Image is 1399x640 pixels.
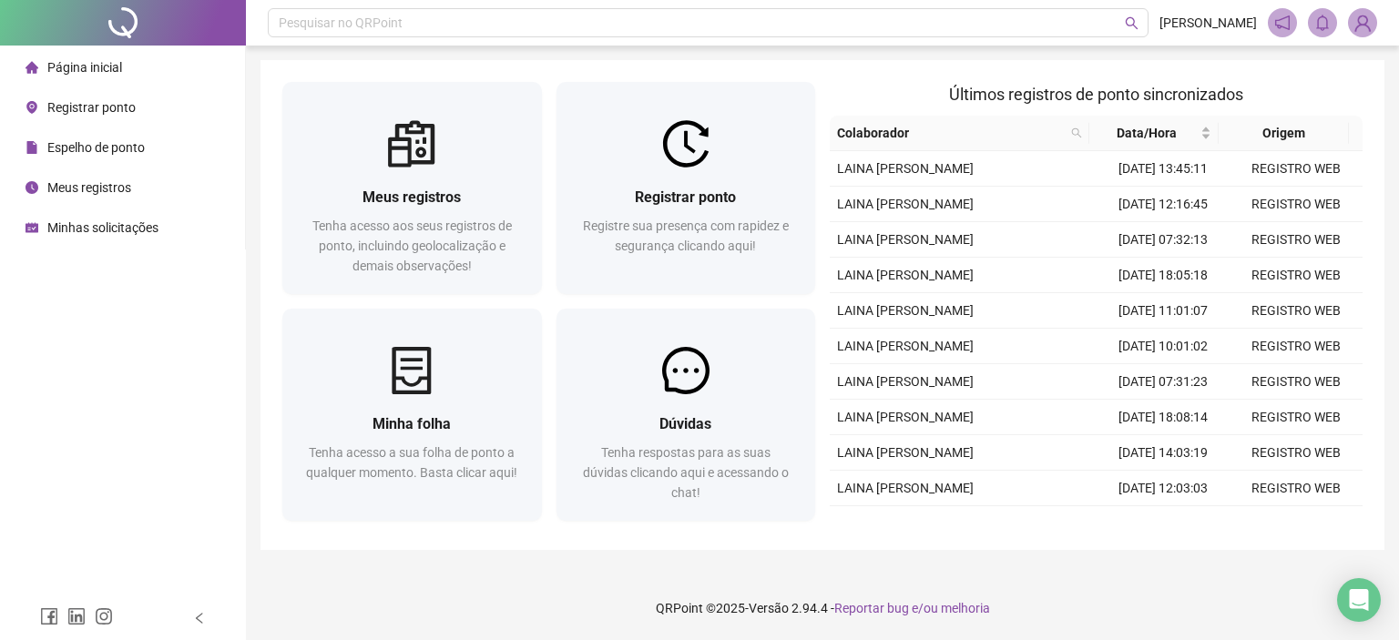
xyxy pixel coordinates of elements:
span: Dúvidas [659,415,711,432]
span: search [1071,127,1082,138]
span: left [193,612,206,625]
td: [DATE] 12:16:45 [1097,187,1230,222]
span: Espelho de ponto [47,140,145,155]
td: [DATE] 18:08:14 [1097,400,1230,435]
span: Tenha respostas para as suas dúvidas clicando aqui e acessando o chat! [583,445,789,500]
th: Data/Hora [1089,116,1219,151]
span: file [26,141,38,154]
span: LAINA [PERSON_NAME] [837,410,974,424]
span: Registre sua presença com rapidez e segurança clicando aqui! [583,218,789,253]
td: [DATE] 14:03:19 [1097,435,1230,471]
td: REGISTRO WEB [1230,471,1363,506]
span: Data/Hora [1097,123,1197,143]
span: Colaborador [837,123,1064,143]
td: [DATE] 07:32:13 [1097,222,1230,258]
span: Registrar ponto [47,100,136,115]
td: [DATE] 07:30:07 [1097,506,1230,542]
span: LAINA [PERSON_NAME] [837,232,974,247]
span: home [26,61,38,74]
span: [PERSON_NAME] [1159,13,1257,33]
span: schedule [26,221,38,234]
span: Reportar bug e/ou melhoria [834,601,990,615]
span: LAINA [PERSON_NAME] [837,161,974,176]
span: linkedin [67,607,86,625]
span: Tenha acesso aos seus registros de ponto, incluindo geolocalização e demais observações! [312,218,512,273]
span: Últimos registros de ponto sincronizados [949,85,1243,104]
td: [DATE] 11:01:07 [1097,293,1230,329]
span: Minhas solicitações [47,220,158,235]
span: Minha folha [373,415,451,432]
span: LAINA [PERSON_NAME] [837,197,974,211]
td: REGISTRO WEB [1230,258,1363,293]
span: clock-circle [26,181,38,194]
td: REGISTRO WEB [1230,364,1363,400]
span: facebook [40,607,58,625]
td: REGISTRO WEB [1230,329,1363,364]
img: 90501 [1349,9,1376,36]
footer: QRPoint © 2025 - 2.94.4 - [246,576,1399,640]
span: Meus registros [47,180,131,195]
span: Tenha acesso a sua folha de ponto a qualquer momento. Basta clicar aqui! [306,445,517,480]
a: DúvidasTenha respostas para as suas dúvidas clicando aqui e acessando o chat! [557,309,816,521]
a: Registrar pontoRegistre sua presença com rapidez e segurança clicando aqui! [557,82,816,294]
span: environment [26,101,38,114]
span: search [1067,119,1086,147]
span: Meus registros [363,188,461,206]
td: REGISTRO WEB [1230,435,1363,471]
a: Meus registrosTenha acesso aos seus registros de ponto, incluindo geolocalização e demais observa... [282,82,542,294]
span: Página inicial [47,60,122,75]
span: bell [1314,15,1331,31]
span: LAINA [PERSON_NAME] [837,445,974,460]
td: REGISTRO WEB [1230,151,1363,187]
th: Origem [1219,116,1348,151]
span: Versão [749,601,789,615]
span: LAINA [PERSON_NAME] [837,303,974,318]
span: instagram [95,607,113,625]
td: REGISTRO WEB [1230,187,1363,222]
span: notification [1274,15,1291,31]
td: REGISTRO WEB [1230,400,1363,435]
span: LAINA [PERSON_NAME] [837,481,974,495]
td: REGISTRO WEB [1230,222,1363,258]
span: LAINA [PERSON_NAME] [837,374,974,389]
td: REGISTRO WEB [1230,293,1363,329]
td: [DATE] 13:45:11 [1097,151,1230,187]
span: LAINA [PERSON_NAME] [837,268,974,282]
td: [DATE] 12:03:03 [1097,471,1230,506]
a: Minha folhaTenha acesso a sua folha de ponto a qualquer momento. Basta clicar aqui! [282,309,542,521]
td: [DATE] 10:01:02 [1097,329,1230,364]
td: [DATE] 07:31:23 [1097,364,1230,400]
div: Open Intercom Messenger [1337,578,1381,622]
span: Registrar ponto [635,188,736,206]
td: [DATE] 18:05:18 [1097,258,1230,293]
span: search [1125,16,1139,30]
span: LAINA [PERSON_NAME] [837,339,974,353]
td: REGISTRO WEB [1230,506,1363,542]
